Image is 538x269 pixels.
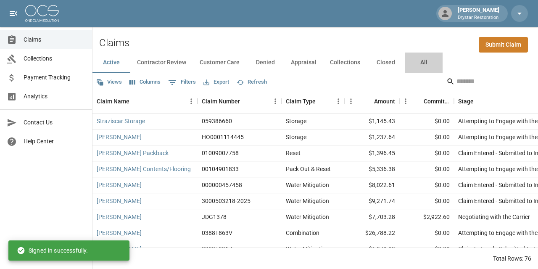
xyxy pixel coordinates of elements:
[286,117,306,125] div: Storage
[24,118,85,127] span: Contact Us
[97,133,142,141] a: [PERSON_NAME]
[286,149,301,157] div: Reset
[345,193,399,209] div: $9,271.74
[24,54,85,63] span: Collections
[345,129,399,145] div: $1,237.64
[24,73,85,82] span: Payment Tracking
[282,90,345,113] div: Claim Type
[479,37,528,53] a: Submit Claim
[345,95,357,108] button: Menu
[345,177,399,193] div: $8,022.61
[345,225,399,241] div: $26,788.22
[92,90,198,113] div: Claim Name
[97,197,142,205] a: [PERSON_NAME]
[424,90,450,113] div: Committed Amount
[345,241,399,257] div: $6,970.03
[17,243,88,258] div: Signed in successfully.
[446,75,536,90] div: Search
[129,95,141,107] button: Sort
[24,35,85,44] span: Claims
[323,53,367,73] button: Collections
[399,90,454,113] div: Committed Amount
[202,149,239,157] div: 01009007758
[362,95,374,107] button: Sort
[316,95,327,107] button: Sort
[412,95,424,107] button: Sort
[130,53,193,73] button: Contractor Review
[201,76,231,89] button: Export
[92,53,130,73] button: Active
[399,209,454,225] div: $2,922.60
[198,90,282,113] div: Claim Number
[202,229,232,237] div: 0388T863V
[458,90,474,113] div: Stage
[240,95,252,107] button: Sort
[94,76,124,89] button: Views
[399,177,454,193] div: $0.00
[202,197,251,205] div: 3000503218-2025
[345,145,399,161] div: $1,396.45
[454,6,503,21] div: [PERSON_NAME]
[367,53,405,73] button: Closed
[97,117,145,125] a: Straziscar Storage
[202,245,232,253] div: 0388T991Z
[286,90,316,113] div: Claim Type
[5,5,22,22] button: open drawer
[24,137,85,146] span: Help Center
[474,95,485,107] button: Sort
[458,213,530,221] div: Negotiating with the Carrier
[97,213,142,221] a: [PERSON_NAME]
[202,213,227,221] div: JDG1378
[286,213,329,221] div: Water Mitigation
[345,161,399,177] div: $5,336.38
[202,181,242,189] div: 000000457458
[185,95,198,108] button: Menu
[97,229,142,237] a: [PERSON_NAME]
[202,165,239,173] div: 00104901833
[286,165,331,173] div: Pack Out & Reset
[202,133,244,141] div: HO0001114445
[399,193,454,209] div: $0.00
[405,53,443,73] button: All
[284,53,323,73] button: Appraisal
[345,90,399,113] div: Amount
[286,197,329,205] div: Water Mitigation
[345,113,399,129] div: $1,145.43
[399,129,454,145] div: $0.00
[127,76,163,89] button: Select columns
[269,95,282,108] button: Menu
[25,5,59,22] img: ocs-logo-white-transparent.png
[97,90,129,113] div: Claim Name
[97,149,169,157] a: [PERSON_NAME] Packback
[202,90,240,113] div: Claim Number
[286,245,329,253] div: Water Mitigation
[374,90,395,113] div: Amount
[24,92,85,101] span: Analytics
[202,117,232,125] div: 059386660
[332,95,345,108] button: Menu
[286,133,306,141] div: Storage
[99,37,129,49] h2: Claims
[166,76,198,89] button: Show filters
[97,181,142,189] a: [PERSON_NAME]
[399,161,454,177] div: $0.00
[92,53,538,73] div: dynamic tabs
[193,53,246,73] button: Customer Care
[399,95,412,108] button: Menu
[97,165,191,173] a: [PERSON_NAME] Contents/Flooring
[286,181,329,189] div: Water Mitigation
[458,14,499,21] p: Drystar Restoration
[399,145,454,161] div: $0.00
[286,229,319,237] div: Combination
[235,76,269,89] button: Refresh
[399,113,454,129] div: $0.00
[246,53,284,73] button: Denied
[399,241,454,257] div: $0.00
[493,254,531,263] div: Total Rows: 76
[399,225,454,241] div: $0.00
[345,209,399,225] div: $7,703.28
